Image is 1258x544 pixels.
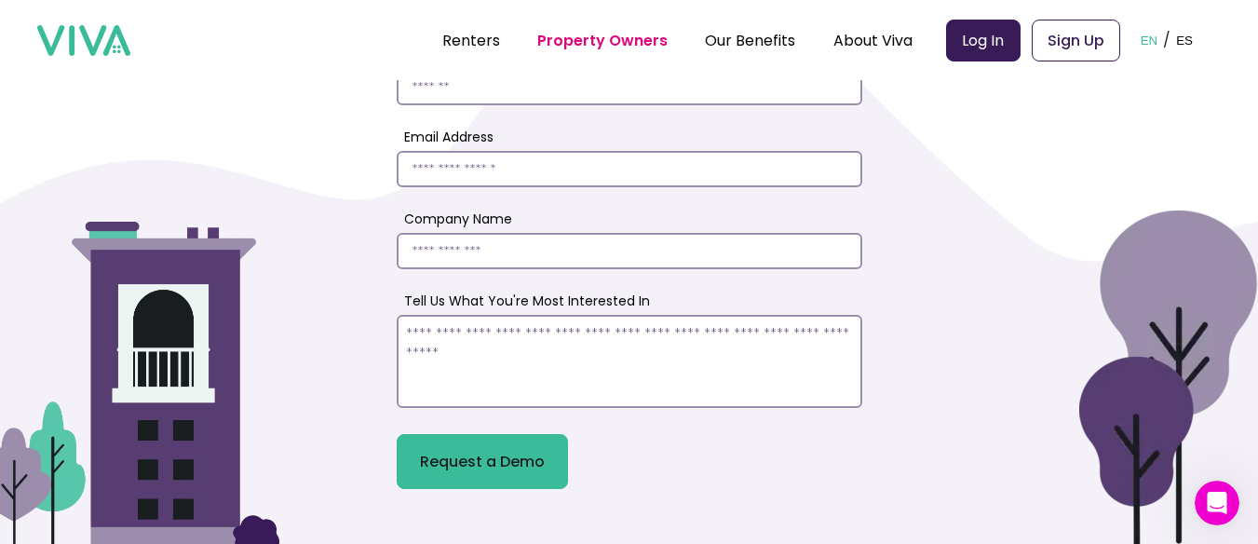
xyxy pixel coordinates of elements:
label: Email Address [404,128,862,147]
button: ES [1170,11,1198,69]
a: Renters [442,30,500,51]
a: Log In [946,20,1021,61]
button: EN [1135,11,1164,69]
iframe: Intercom live chat [1195,481,1239,525]
img: viva [37,25,130,57]
label: Tell Us What You're Most Interested In [404,292,862,311]
button: Request a Demo [397,434,568,489]
p: / [1163,26,1170,54]
a: Sign Up [1032,20,1120,61]
label: Company Name [404,210,862,229]
div: About Viva [833,17,913,63]
div: Our Benefits [705,17,795,63]
a: Property Owners [537,30,668,51]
